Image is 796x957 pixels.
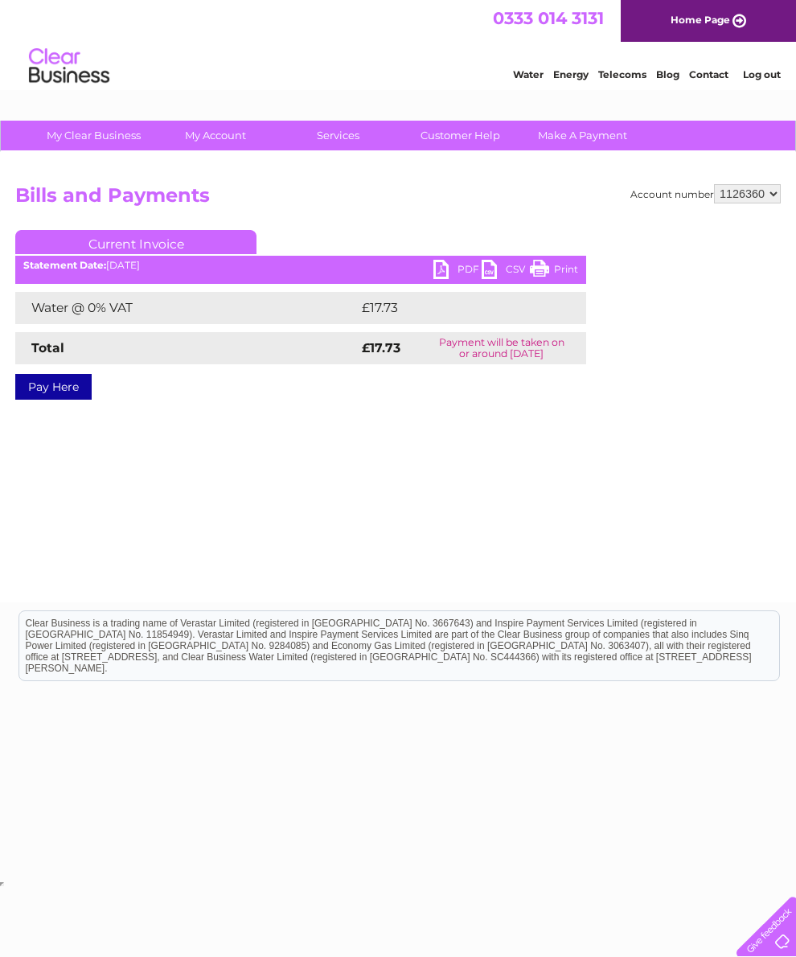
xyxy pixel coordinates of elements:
b: Statement Date: [23,259,106,271]
a: Log out [743,68,781,80]
a: Services [272,121,404,150]
strong: £17.73 [362,340,400,355]
a: My Account [150,121,282,150]
a: Energy [553,68,589,80]
a: CSV [482,260,530,283]
a: Pay Here [15,374,92,400]
a: PDF [433,260,482,283]
div: Account number [630,184,781,203]
a: Make A Payment [516,121,649,150]
div: Clear Business is a trading name of Verastar Limited (registered in [GEOGRAPHIC_DATA] No. 3667643... [19,9,779,78]
td: Payment will be taken on or around [DATE] [417,332,586,364]
td: £17.73 [358,292,551,324]
a: Telecoms [598,68,646,80]
h2: Bills and Payments [15,184,781,215]
a: My Clear Business [27,121,160,150]
a: Blog [656,68,679,80]
div: [DATE] [15,260,586,271]
a: Customer Help [394,121,527,150]
strong: Total [31,340,64,355]
a: Current Invoice [15,230,256,254]
a: Contact [689,68,728,80]
a: Print [530,260,578,283]
a: 0333 014 3131 [493,8,604,28]
img: logo.png [28,42,110,91]
td: Water @ 0% VAT [15,292,358,324]
a: Water [513,68,544,80]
